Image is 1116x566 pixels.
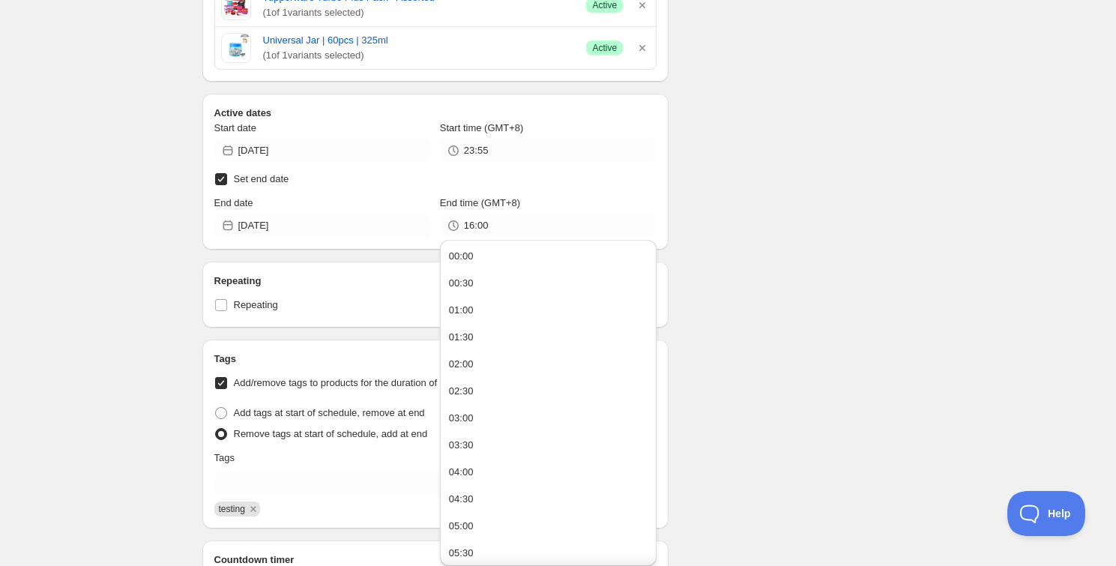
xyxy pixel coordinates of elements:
div: 01:30 [449,330,474,345]
div: 01:00 [449,303,474,318]
div: 02:30 [449,384,474,399]
div: 03:00 [449,411,474,426]
span: Active [592,42,617,54]
span: testing [219,504,245,514]
span: Add tags at start of schedule, remove at end [234,407,425,418]
button: 05:00 [444,514,652,538]
button: 00:00 [444,244,652,268]
div: 04:00 [449,465,474,480]
button: 01:30 [444,325,652,349]
div: 00:00 [449,249,474,264]
h2: Active dates [214,106,657,121]
div: 05:00 [449,519,474,534]
a: Universal Jar | 60pcs | 325ml [263,33,575,48]
button: 01:00 [444,298,652,322]
button: 02:30 [444,379,652,403]
span: End time (GMT+8) [440,197,520,208]
span: Repeating [234,299,278,310]
button: 03:00 [444,406,652,430]
div: 02:00 [449,357,474,372]
iframe: Toggle Customer Support [1007,491,1086,536]
button: 04:30 [444,487,652,511]
span: Start time (GMT+8) [440,122,524,133]
div: 05:30 [449,546,474,561]
span: Remove tags at start of schedule, add at end [234,428,428,439]
span: ( 1 of 1 variants selected) [263,48,575,63]
h2: Tags [214,352,657,367]
div: 04:30 [449,492,474,507]
span: Add/remove tags to products for the duration of the schedule [234,377,495,388]
button: 04:00 [444,460,652,484]
button: 00:30 [444,271,652,295]
div: 03:30 [449,438,474,453]
h2: Repeating [214,274,657,289]
p: Tags [214,451,235,466]
button: 02:00 [444,352,652,376]
span: Start date [214,122,256,133]
span: Set end date [234,173,289,184]
span: ( 1 of 1 variants selected) [263,5,575,20]
span: End date [214,197,253,208]
button: 03:30 [444,433,652,457]
button: Remove testing [247,502,260,516]
button: 05:30 [444,541,652,565]
div: 00:30 [449,276,474,291]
